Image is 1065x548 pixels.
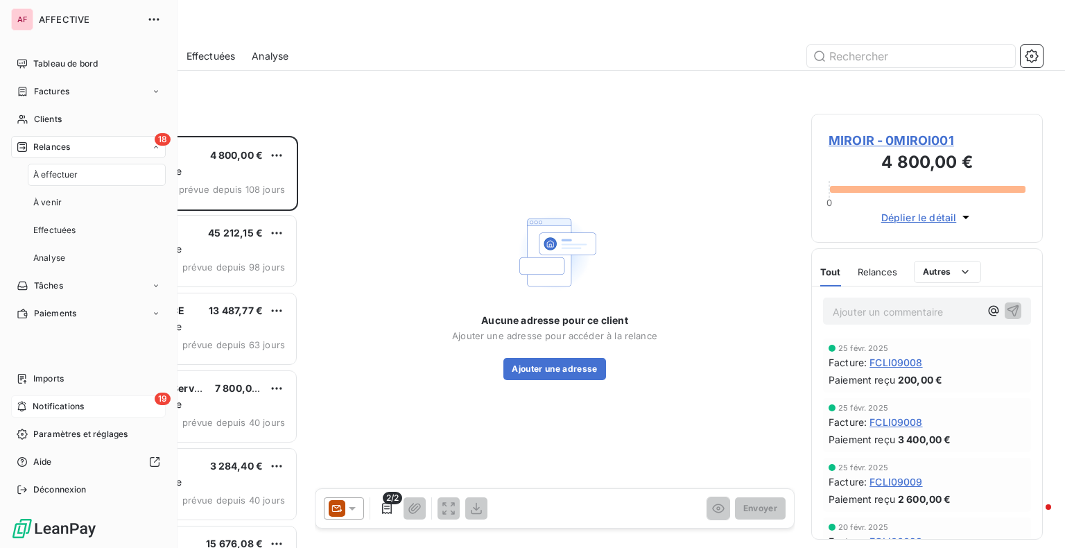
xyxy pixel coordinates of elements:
[33,196,62,209] span: À venir
[33,169,78,181] span: À effectuer
[155,133,171,146] span: 18
[179,184,285,195] span: prévue depuis 108 jours
[11,8,33,31] div: AF
[33,483,87,496] span: Déconnexion
[829,415,867,429] span: Facture :
[829,150,1025,178] h3: 4 800,00 €
[187,49,236,63] span: Effectuées
[33,373,64,385] span: Imports
[829,432,895,447] span: Paiement reçu
[838,463,888,472] span: 25 févr. 2025
[881,210,957,225] span: Déplier le détail
[34,113,62,126] span: Clients
[820,266,841,277] span: Tout
[34,280,63,292] span: Tâches
[869,415,922,429] span: FCLI09008
[829,355,867,370] span: Facture :
[252,49,288,63] span: Analyse
[33,252,65,264] span: Analyse
[210,460,263,472] span: 3 284,40 €
[826,197,832,208] span: 0
[829,492,895,506] span: Paiement reçu
[34,85,69,98] span: Factures
[34,307,76,320] span: Paiements
[182,417,285,428] span: prévue depuis 40 jours
[735,497,786,520] button: Envoyer
[383,492,402,504] span: 2/2
[829,131,1025,150] span: MIROIR - 0MIROI001
[838,523,888,531] span: 20 févr. 2025
[215,382,268,394] span: 7 800,00 €
[503,358,605,380] button: Ajouter une adresse
[11,451,166,473] a: Aide
[838,344,888,352] span: 25 févr. 2025
[829,373,895,387] span: Paiement reçu
[898,432,951,447] span: 3 400,00 €
[914,261,981,283] button: Autres
[33,400,84,413] span: Notifications
[210,149,263,161] span: 4 800,00 €
[898,492,951,506] span: 2 600,00 €
[33,141,70,153] span: Relances
[510,208,599,297] img: Empty state
[155,393,171,405] span: 19
[182,495,285,506] span: prévue depuis 40 jours
[807,45,1015,67] input: Rechercher
[208,227,263,239] span: 45 212,15 €
[858,266,897,277] span: Relances
[481,314,627,327] span: Aucune adresse pour ce client
[33,456,52,468] span: Aide
[452,330,657,341] span: Ajouter une adresse pour accéder à la relance
[1018,501,1051,534] iframe: Intercom live chat
[829,474,867,489] span: Facture :
[33,224,76,237] span: Effectuées
[39,14,139,25] span: AFFECTIVE
[182,339,285,350] span: prévue depuis 63 jours
[33,428,128,440] span: Paramètres et réglages
[182,262,285,273] span: prévue depuis 98 jours
[209,305,263,316] span: 13 487,77 €
[869,355,922,370] span: FCLI09008
[67,136,298,548] div: grid
[838,404,888,412] span: 25 févr. 2025
[898,373,942,387] span: 200,00 €
[869,474,922,489] span: FCLI09009
[11,517,97,540] img: Logo LeanPay
[33,58,98,70] span: Tableau de bord
[877,209,978,225] button: Déplier le détail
